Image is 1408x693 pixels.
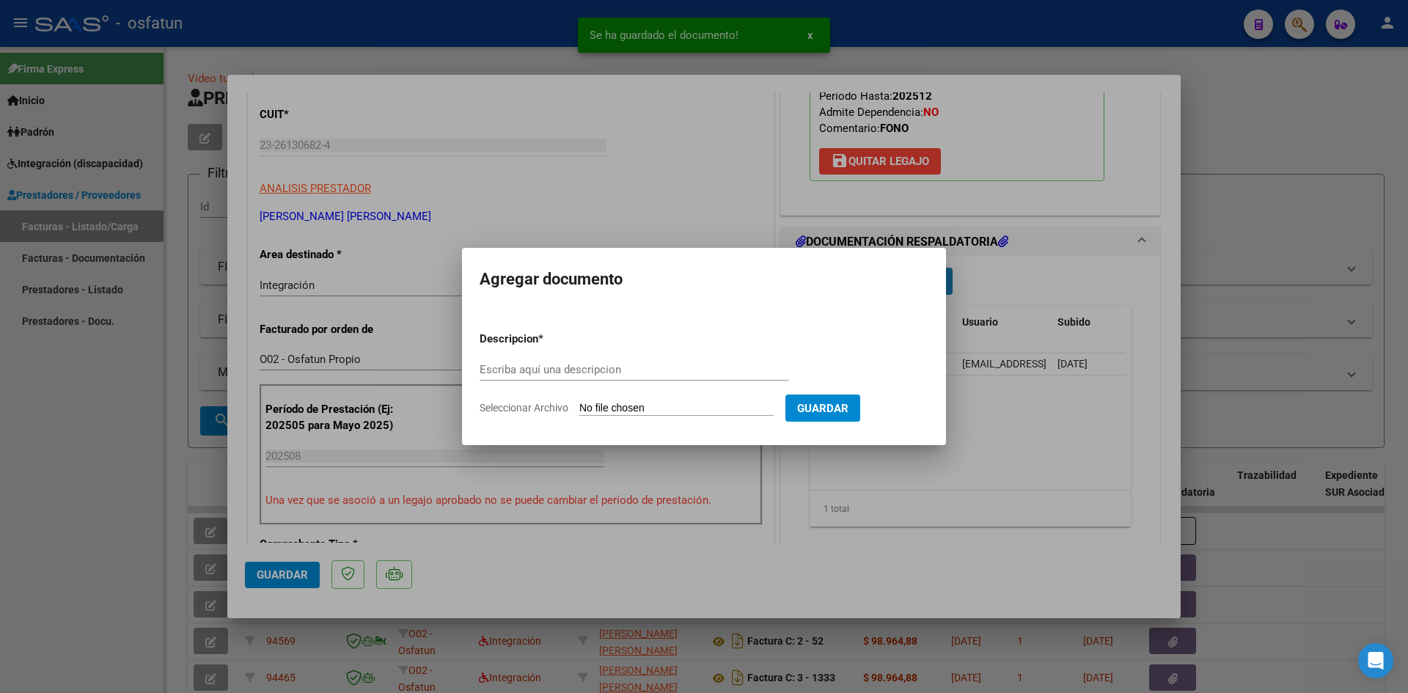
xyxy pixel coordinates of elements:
p: Descripcion [480,331,615,348]
div: Open Intercom Messenger [1358,643,1393,678]
button: Guardar [785,395,860,422]
span: Seleccionar Archivo [480,402,568,414]
span: Guardar [797,402,848,415]
h2: Agregar documento [480,265,928,293]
